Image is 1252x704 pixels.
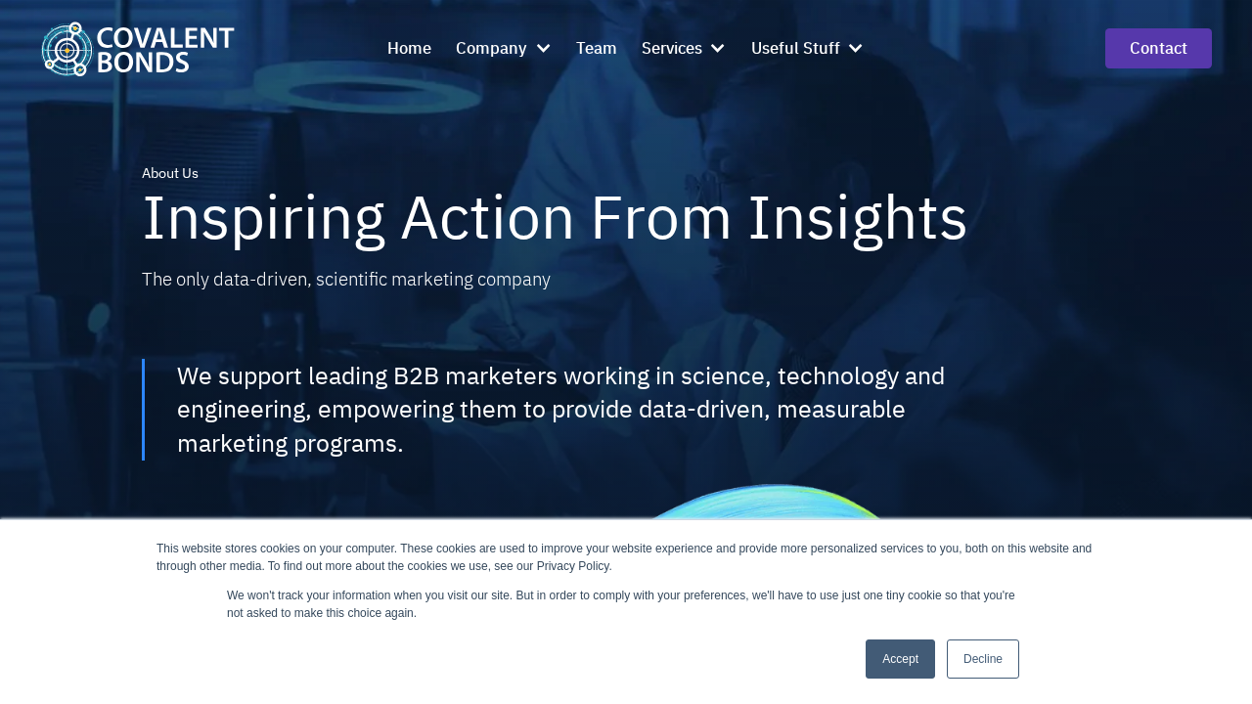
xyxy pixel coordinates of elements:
a: Decline [947,639,1019,679]
a: Home [387,24,431,73]
a: Team [576,24,617,73]
div: About Us [142,162,199,184]
div: Team [576,35,617,62]
div: Company [456,24,552,73]
div: Services [642,35,702,62]
h1: Inspiring Action From Insights [142,183,968,249]
img: Covalent Bonds White / Teal Logo [40,22,235,76]
p: We won't track your information when you visit our site. But in order to comply with your prefere... [227,587,1025,622]
a: home [40,22,235,76]
a: contact [1105,28,1212,68]
div: Home [387,35,431,62]
div: Useful Stuff [751,24,865,73]
div: Company [456,35,527,62]
div: Useful Stuff [751,35,840,62]
a: Accept [866,639,935,679]
div: We support leading B2B marketers working in science, technology and engineering, empowering them ... [177,359,1017,461]
div: Services [642,24,727,73]
iframe: Chat Widget [1154,610,1252,704]
div: The only data-driven, scientific marketing company [142,266,551,293]
div: This website stores cookies on your computer. These cookies are used to improve your website expe... [156,540,1095,575]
